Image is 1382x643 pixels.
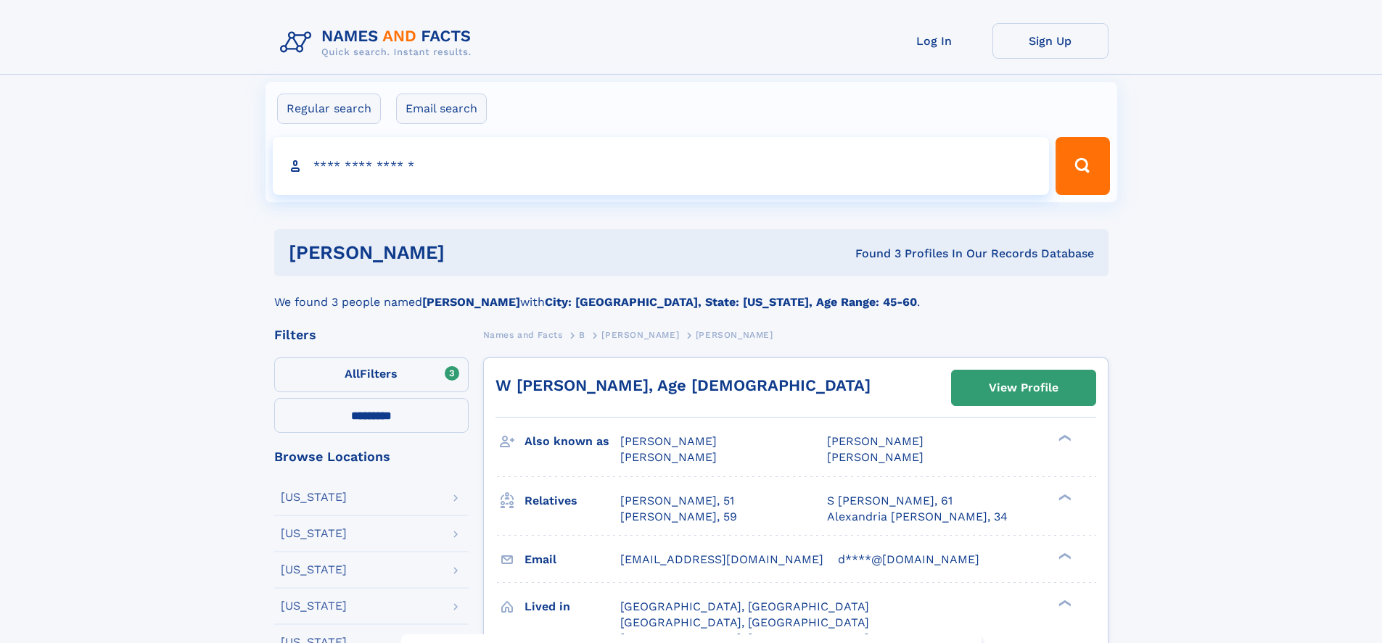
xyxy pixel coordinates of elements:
[579,325,585,344] a: B
[274,357,469,392] label: Filters
[483,325,563,344] a: Names and Facts
[827,509,1008,525] a: Alexandria [PERSON_NAME], 34
[525,594,620,619] h3: Lived in
[396,94,487,124] label: Email search
[620,493,734,509] a: [PERSON_NAME], 51
[1055,551,1072,560] div: ❯
[274,276,1109,311] div: We found 3 people named with .
[1055,598,1072,607] div: ❯
[289,244,650,262] h1: [PERSON_NAME]
[952,370,1095,405] a: View Profile
[281,564,347,576] div: [US_STATE]
[274,328,469,341] div: Filters
[579,330,585,340] span: B
[495,376,871,394] a: W [PERSON_NAME], Age [DEMOGRAPHIC_DATA]
[281,491,347,503] div: [US_STATE]
[274,450,469,463] div: Browse Locations
[827,450,924,464] span: [PERSON_NAME]
[620,509,737,525] a: [PERSON_NAME], 59
[545,295,917,309] b: City: [GEOGRAPHIC_DATA], State: [US_STATE], Age Range: 45-60
[601,325,679,344] a: [PERSON_NAME]
[277,94,381,124] label: Regular search
[274,23,483,62] img: Logo Names and Facts
[525,429,620,454] h3: Also known as
[345,367,360,381] span: All
[281,600,347,612] div: [US_STATE]
[620,600,869,613] span: [GEOGRAPHIC_DATA], [GEOGRAPHIC_DATA]
[1056,137,1109,195] button: Search Button
[650,246,1094,262] div: Found 3 Profiles In Our Records Database
[989,371,1058,405] div: View Profile
[992,23,1109,59] a: Sign Up
[876,23,992,59] a: Log In
[281,528,347,539] div: [US_STATE]
[1055,492,1072,502] div: ❯
[620,450,717,464] span: [PERSON_NAME]
[620,552,823,566] span: [EMAIL_ADDRESS][DOMAIN_NAME]
[620,434,717,448] span: [PERSON_NAME]
[525,489,620,513] h3: Relatives
[422,295,520,309] b: [PERSON_NAME]
[525,547,620,572] h3: Email
[827,434,924,448] span: [PERSON_NAME]
[1055,433,1072,443] div: ❯
[620,615,869,629] span: [GEOGRAPHIC_DATA], [GEOGRAPHIC_DATA]
[601,330,679,340] span: [PERSON_NAME]
[827,493,953,509] a: S [PERSON_NAME], 61
[696,330,773,340] span: [PERSON_NAME]
[273,137,1050,195] input: search input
